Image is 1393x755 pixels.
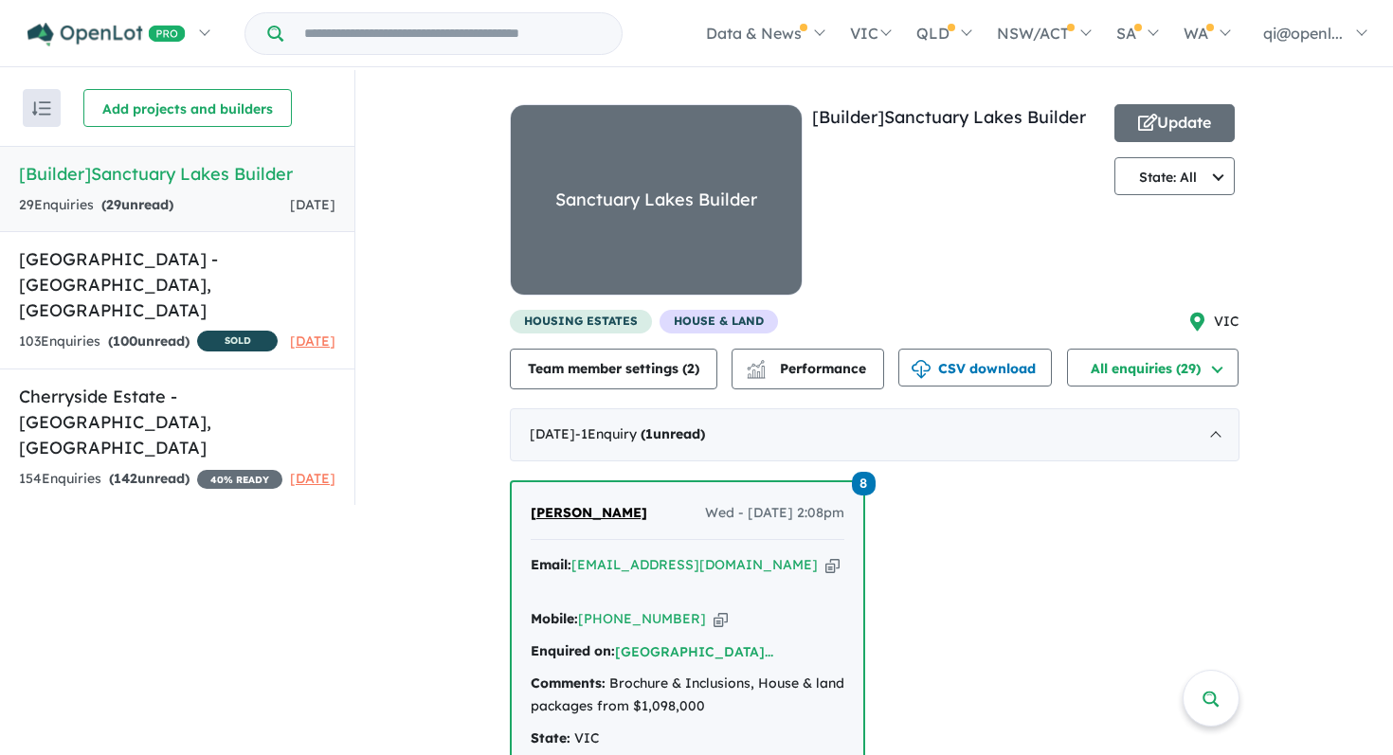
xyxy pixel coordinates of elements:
[898,349,1052,386] button: CSV download
[510,349,717,389] button: Team member settings (2)
[825,555,840,575] button: Copy
[575,425,705,442] span: - 1 Enquir y
[852,472,876,495] span: 8
[687,360,695,377] span: 2
[912,360,931,379] img: download icon
[531,502,647,525] a: [PERSON_NAME]
[108,333,190,350] strong: ( unread)
[645,425,653,442] span: 1
[32,101,51,116] img: sort.svg
[19,468,282,491] div: 154 Enquir ies
[197,470,282,489] span: 40 % READY
[510,104,803,310] a: Sanctuary Lakes Builder
[27,23,186,46] img: Openlot PRO Logo White
[101,196,173,213] strong: ( unread)
[615,643,773,660] a: [GEOGRAPHIC_DATA]...
[531,728,844,750] div: VIC
[555,186,757,215] div: Sanctuary Lakes Builder
[197,331,278,351] span: SOLD
[747,366,766,378] img: bar-chart.svg
[113,333,137,350] span: 100
[19,384,335,460] h5: Cherryside Estate - [GEOGRAPHIC_DATA] , [GEOGRAPHIC_DATA]
[531,729,570,746] strong: State:
[290,196,335,213] span: [DATE]
[660,310,778,333] span: House & Land
[641,425,705,442] strong: ( unread)
[19,194,173,217] div: 29 Enquir ies
[290,470,335,487] span: [DATE]
[750,360,866,377] span: Performance
[114,470,137,487] span: 142
[732,349,884,389] button: Performance
[290,333,335,350] span: [DATE]
[578,610,706,627] a: [PHONE_NUMBER]
[19,161,335,187] h5: [Builder] Sanctuary Lakes Builder
[812,106,1086,128] a: [Builder]Sanctuary Lakes Builder
[705,502,844,525] span: Wed - [DATE] 2:08pm
[83,89,292,127] button: Add projects and builders
[1263,24,1343,43] span: qi@openl...
[1067,349,1239,386] button: All enquiries (29)
[510,310,652,333] span: housing estates
[106,196,121,213] span: 29
[531,610,578,627] strong: Mobile:
[1114,104,1236,142] button: Update
[287,13,618,54] input: Try estate name, suburb, builder or developer
[19,246,335,323] h5: [GEOGRAPHIC_DATA] - [GEOGRAPHIC_DATA] , [GEOGRAPHIC_DATA]
[747,360,764,370] img: line-chart.svg
[109,470,190,487] strong: ( unread)
[531,642,615,659] strong: Enquired on:
[615,642,773,662] button: [GEOGRAPHIC_DATA]...
[714,609,728,629] button: Copy
[510,408,1239,461] div: [DATE]
[531,504,647,521] span: [PERSON_NAME]
[531,556,571,573] strong: Email:
[19,331,278,354] div: 103 Enquir ies
[571,556,818,573] a: [EMAIL_ADDRESS][DOMAIN_NAME]
[1214,311,1239,333] span: VIC
[531,674,606,692] strong: Comments:
[531,673,844,718] div: Brochure & Inclusions, House & land packages from $1,098,000
[852,470,876,495] a: 8
[1114,157,1236,195] button: State: All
